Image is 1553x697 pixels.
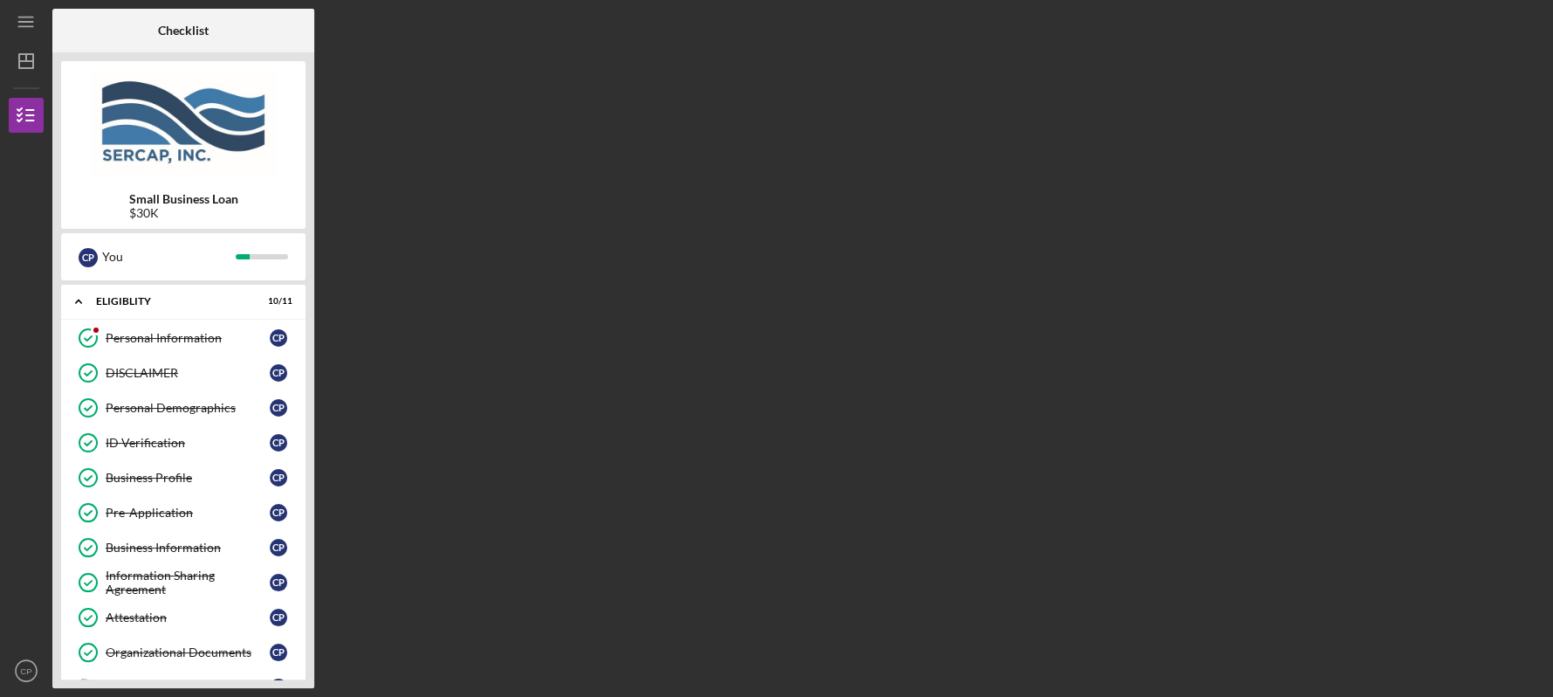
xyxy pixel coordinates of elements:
[106,436,270,450] div: ID Verification
[270,679,287,696] div: C P
[96,296,249,307] div: Eligiblity
[70,425,297,460] a: ID VerificationCP
[129,192,238,206] b: Small Business Loan
[20,666,31,676] text: CP
[106,471,270,485] div: Business Profile
[106,645,270,659] div: Organizational Documents
[270,434,287,452] div: C P
[70,600,297,635] a: AttestationCP
[158,24,209,38] b: Checklist
[261,296,292,307] div: 10 / 11
[70,530,297,565] a: Business InformationCP
[106,401,270,415] div: Personal Demographics
[70,495,297,530] a: Pre-ApplicationCP
[270,609,287,626] div: C P
[102,242,236,272] div: You
[106,331,270,345] div: Personal Information
[106,366,270,380] div: DISCLAIMER
[79,248,98,267] div: C P
[270,539,287,556] div: C P
[270,329,287,347] div: C P
[270,469,287,487] div: C P
[106,569,270,597] div: Information Sharing Agreement
[106,611,270,625] div: Attestation
[70,460,297,495] a: Business ProfileCP
[270,399,287,417] div: C P
[106,541,270,555] div: Business Information
[270,504,287,521] div: C P
[270,644,287,661] div: C P
[106,506,270,520] div: Pre-Application
[129,206,238,220] div: $30K
[61,70,306,175] img: Product logo
[70,635,297,670] a: Organizational DocumentsCP
[70,565,297,600] a: Information Sharing AgreementCP
[70,321,297,355] a: Personal InformationCP
[9,653,44,688] button: CP
[70,355,297,390] a: DISCLAIMERCP
[270,364,287,382] div: C P
[70,390,297,425] a: Personal DemographicsCP
[270,574,287,591] div: C P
